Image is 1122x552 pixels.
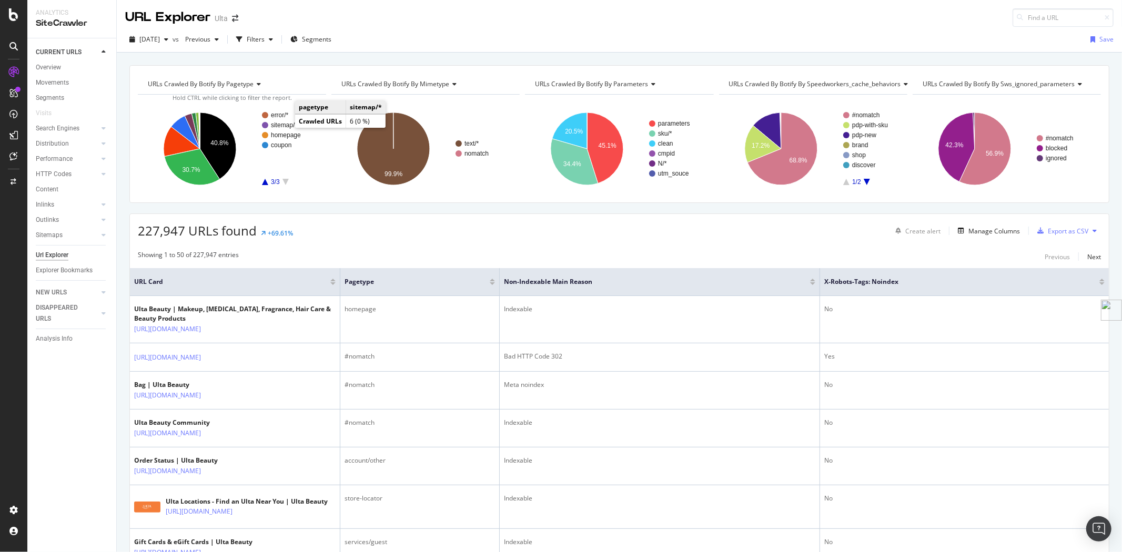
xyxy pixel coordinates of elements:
div: Overview [36,62,61,73]
text: sku/* [658,130,672,137]
div: Indexable [504,494,815,503]
text: homepage [271,131,301,139]
div: #nomatch [345,352,495,361]
text: 17.2% [752,142,770,149]
div: Ulta [215,13,228,24]
div: Inlinks [36,199,54,210]
text: brand [852,141,868,149]
div: Indexable [504,456,815,465]
a: Url Explorer [36,250,109,261]
text: text/* [464,140,479,147]
div: store-locator [345,494,495,503]
div: Performance [36,154,73,165]
div: services/guest [345,537,495,547]
div: A chart. [138,103,326,195]
div: Ulta Beauty | Makeup, [MEDICAL_DATA], Fragrance, Hair Care & Beauty Products [134,304,336,323]
a: Segments [36,93,109,104]
div: Export as CSV [1048,227,1088,236]
text: discover [852,161,876,169]
svg: A chart. [719,103,907,195]
div: #nomatch [345,418,495,427]
div: Movements [36,77,69,88]
text: nomatch [464,150,489,157]
span: URLs Crawled By Botify By speedworkers_cache_behaviors [729,79,901,88]
h4: URLs Crawled By Botify By pagetype [146,76,317,93]
a: HTTP Codes [36,169,98,180]
div: Indexable [504,537,815,547]
span: URLs Crawled By Botify By pagetype [148,79,254,88]
div: Indexable [504,304,815,314]
a: [URL][DOMAIN_NAME] [134,466,201,476]
span: URLs Crawled By Botify By parameters [535,79,648,88]
div: Segments [36,93,64,104]
h4: URLs Crawled By Botify By mimetype [339,76,510,93]
div: No [824,380,1105,390]
div: homepage [345,304,495,314]
text: error/* [271,111,289,119]
div: Filters [247,35,265,44]
div: Indexable [504,418,815,427]
div: Sitemaps [36,230,63,241]
div: Analytics [36,8,108,17]
div: +69.61% [268,229,293,238]
text: #nomatch [852,111,880,119]
span: URLs Crawled By Botify By sws_ignored_parameters [923,79,1075,88]
span: 2025 Aug. 20th [139,35,160,44]
div: HTTP Codes [36,169,72,180]
a: Search Engines [36,123,98,134]
a: Distribution [36,138,98,149]
a: [URL][DOMAIN_NAME] [134,352,201,363]
a: Movements [36,77,109,88]
text: coupon [271,141,291,149]
div: Content [36,184,58,195]
a: Explorer Bookmarks [36,265,109,276]
span: Non-Indexable Main Reason [504,277,794,287]
div: arrow-right-arrow-left [232,15,238,22]
span: pagetype [345,277,474,287]
span: URLs Crawled By Botify By mimetype [341,79,449,88]
div: Bad HTTP Code 302 [504,352,815,361]
div: Outlinks [36,214,59,226]
img: main image [134,502,160,513]
a: Performance [36,154,98,165]
a: Overview [36,62,109,73]
button: Save [1086,31,1114,48]
text: 99.9% [385,171,402,178]
button: Manage Columns [954,224,1020,237]
span: vs [173,35,181,44]
div: Meta noindex [504,380,815,390]
div: No [824,456,1105,465]
button: Filters [232,31,277,48]
div: No [824,494,1105,503]
text: pdp-new [852,131,876,139]
span: 227,947 URLs found [138,222,257,239]
h4: URLs Crawled By Botify By sws_ignored_parameters [921,76,1091,93]
a: Sitemaps [36,230,98,241]
button: [DATE] [125,31,173,48]
div: No [824,418,1105,427]
a: CURRENT URLS [36,47,98,58]
div: A chart. [913,103,1101,195]
td: 6 (0 %) [346,115,386,128]
div: URL Explorer [125,8,210,26]
text: 40.8% [210,139,228,147]
button: Export as CSV [1033,222,1088,239]
text: 42.3% [945,141,963,149]
button: Previous [181,31,223,48]
div: Ulta Locations - Find an Ulta Near You | Ulta Beauty [166,497,328,506]
div: Open Intercom Messenger [1086,516,1111,541]
svg: A chart. [331,103,520,195]
text: 3/3 [271,178,280,186]
a: Visits [36,108,62,119]
div: Manage Columns [968,227,1020,236]
div: Visits [36,108,52,119]
span: Segments [302,35,331,44]
span: Hold CTRL while clicking to filter the report. [173,94,292,101]
a: NEW URLS [36,287,98,298]
td: sitemap/* [346,100,386,114]
a: [URL][DOMAIN_NAME] [134,390,201,401]
div: NEW URLS [36,287,67,298]
div: Distribution [36,138,69,149]
div: No [824,304,1105,314]
div: Yes [824,352,1105,361]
